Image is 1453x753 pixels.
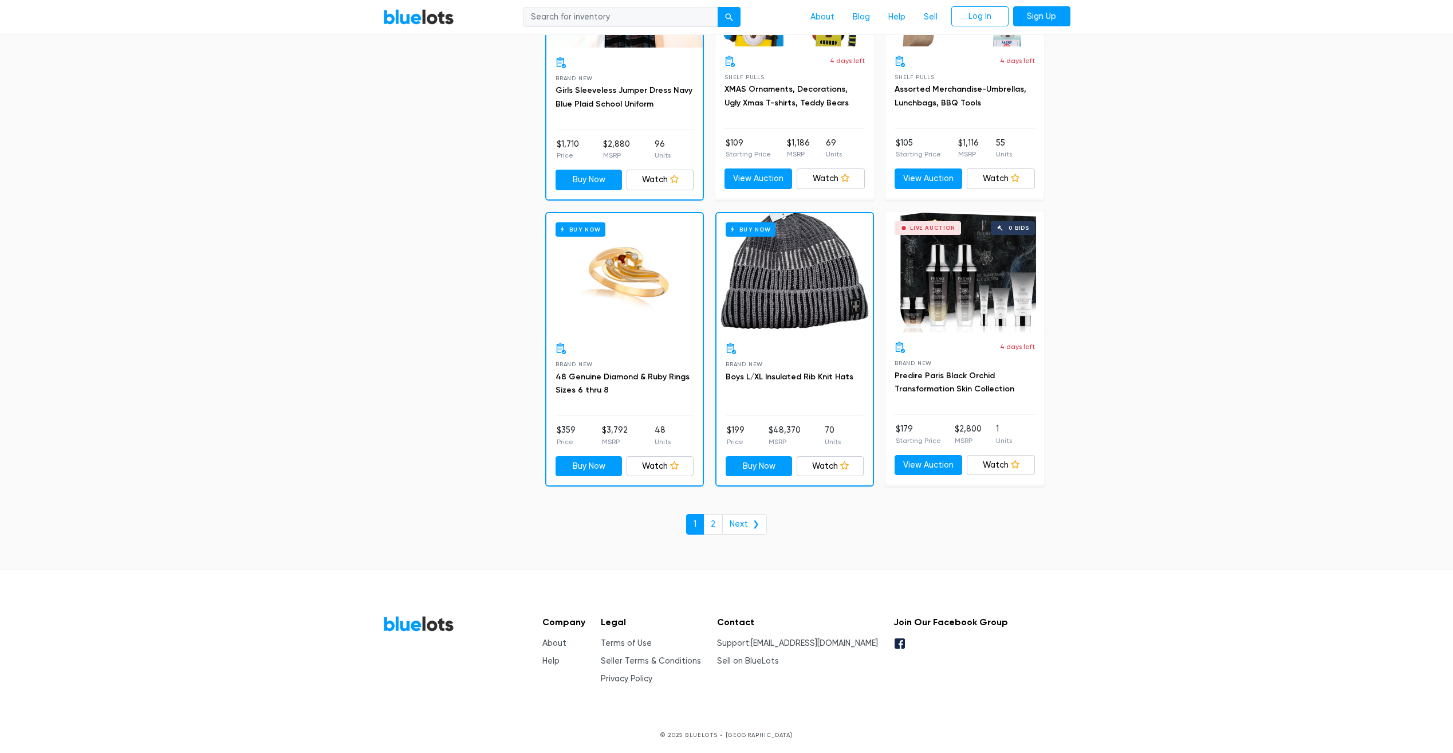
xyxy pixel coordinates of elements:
[542,638,566,648] a: About
[556,222,605,237] h6: Buy Now
[655,424,671,447] li: 48
[879,6,915,28] a: Help
[603,150,630,160] p: MSRP
[844,6,879,28] a: Blog
[556,361,593,367] span: Brand New
[716,213,873,334] a: Buy Now
[797,456,864,477] a: Watch
[627,456,694,477] a: Watch
[601,617,701,627] h5: Legal
[1000,56,1035,66] p: 4 days left
[655,437,671,447] p: Units
[603,138,630,161] li: $2,880
[727,424,745,447] li: $199
[958,149,979,159] p: MSRP
[1009,225,1029,231] div: 0 bids
[717,617,878,627] h5: Contact
[951,6,1009,27] a: Log In
[717,637,878,650] li: Support:
[655,150,671,160] p: Units
[893,617,1008,627] h5: Join Our Facebook Group
[826,137,842,160] li: 69
[722,514,767,535] a: Next ❯
[383,731,1070,739] p: © 2025 BLUELOTS • [GEOGRAPHIC_DATA]
[825,437,841,447] p: Units
[601,674,652,684] a: Privacy Policy
[383,615,454,632] a: BlueLots
[769,437,801,447] p: MSRP
[896,423,941,446] li: $179
[383,9,454,25] a: BlueLots
[557,437,576,447] p: Price
[686,514,704,535] a: 1
[910,225,955,231] div: Live Auction
[557,424,576,447] li: $359
[830,56,865,66] p: 4 days left
[601,656,701,666] a: Seller Terms & Conditions
[996,149,1012,159] p: Units
[602,424,628,447] li: $3,792
[787,149,810,159] p: MSRP
[726,137,771,160] li: $109
[556,75,593,81] span: Brand New
[787,137,810,160] li: $1,186
[769,424,801,447] li: $48,370
[557,150,579,160] p: Price
[996,137,1012,160] li: 55
[556,456,623,477] a: Buy Now
[523,7,718,28] input: Search for inventory
[655,138,671,161] li: 96
[726,222,775,237] h6: Buy Now
[955,436,982,446] p: MSRP
[724,74,765,80] span: Shelf Pulls
[797,168,865,189] a: Watch
[915,6,947,28] a: Sell
[542,656,560,666] a: Help
[1000,342,1035,352] p: 4 days left
[546,213,703,334] a: Buy Now
[724,84,849,108] a: XMAS Ornaments, Decorations, Ugly Xmas T-shirts, Teddy Bears
[726,361,763,367] span: Brand New
[556,170,623,190] a: Buy Now
[895,371,1014,394] a: Predire Paris Black Orchid Transformation Skin Collection
[557,138,579,161] li: $1,710
[896,436,941,446] p: Starting Price
[967,168,1035,189] a: Watch
[751,638,878,648] a: [EMAIL_ADDRESS][DOMAIN_NAME]
[896,137,941,160] li: $105
[627,170,694,190] a: Watch
[602,437,628,447] p: MSRP
[726,372,853,382] a: Boys L/XL Insulated Rib Knit Hats
[895,84,1026,108] a: Assorted Merchandise-Umbrellas, Lunchbags, BBQ Tools
[896,149,941,159] p: Starting Price
[601,638,652,648] a: Terms of Use
[801,6,844,28] a: About
[556,85,692,109] a: Girls Sleeveless Jumper Dress Navy Blue Plaid School Uniform
[895,455,963,476] a: View Auction
[958,137,979,160] li: $1,116
[1013,6,1070,27] a: Sign Up
[542,617,585,627] h5: Company
[727,437,745,447] p: Price
[724,168,793,189] a: View Auction
[967,455,1035,476] a: Watch
[996,423,1012,446] li: 1
[895,360,932,366] span: Brand New
[895,74,935,80] span: Shelf Pulls
[726,456,793,477] a: Buy Now
[895,168,963,189] a: View Auction
[996,436,1012,446] p: Units
[703,514,723,535] a: 2
[717,656,779,666] a: Sell on BlueLots
[885,212,1044,332] a: Live Auction 0 bids
[825,424,841,447] li: 70
[726,149,771,159] p: Starting Price
[826,149,842,159] p: Units
[955,423,982,446] li: $2,800
[556,372,690,395] a: 48 Genuine Diamond & Ruby Rings Sizes 6 thru 8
